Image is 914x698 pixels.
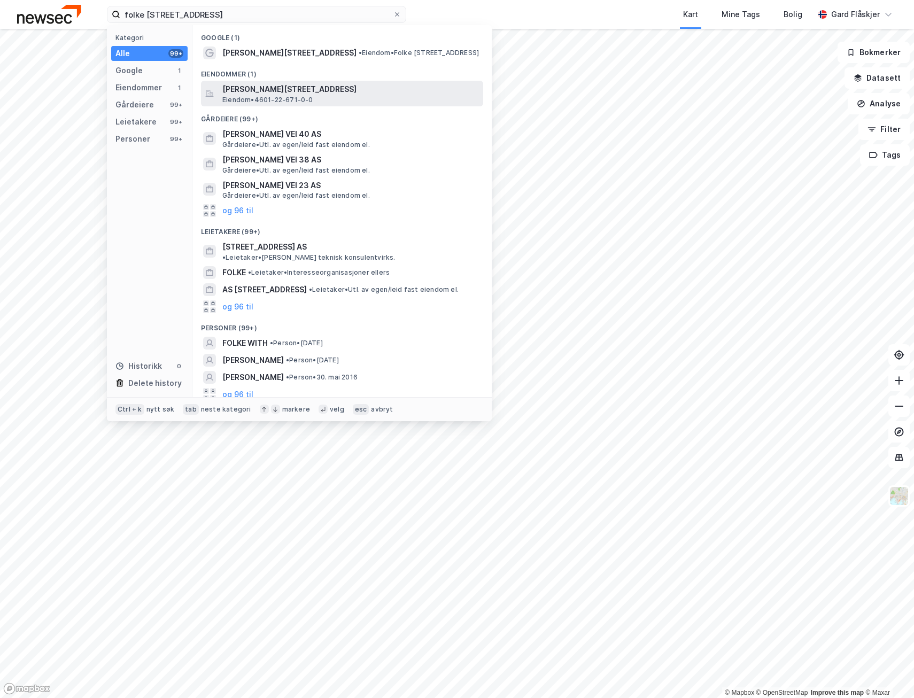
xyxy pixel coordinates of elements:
[359,49,362,57] span: •
[838,42,910,63] button: Bokmerker
[359,49,479,57] span: Eiendom • Folke [STREET_ADDRESS]
[286,356,339,364] span: Person • [DATE]
[270,339,323,347] span: Person • [DATE]
[222,141,370,149] span: Gårdeiere • Utl. av egen/leid fast eiendom el.
[222,191,370,200] span: Gårdeiere • Utl. av egen/leid fast eiendom el.
[222,283,307,296] span: AS [STREET_ADDRESS]
[175,66,183,75] div: 1
[222,253,226,261] span: •
[756,689,808,696] a: OpenStreetMap
[270,339,273,347] span: •
[222,96,313,104] span: Eiendom • 4601-22-671-0-0
[353,404,369,415] div: esc
[222,266,246,279] span: FOLKE
[848,93,910,114] button: Analyse
[222,388,253,401] button: og 96 til
[282,405,310,414] div: markere
[330,405,344,414] div: velg
[17,5,81,24] img: newsec-logo.f6e21ccffca1b3a03d2d.png
[248,268,390,277] span: Leietaker • Interesseorganisasjoner ellers
[845,67,910,89] button: Datasett
[120,6,393,22] input: Søk på adresse, matrikkel, gårdeiere, leietakere eller personer
[192,219,492,238] div: Leietakere (99+)
[371,405,393,414] div: avbryt
[860,144,910,166] button: Tags
[248,268,251,276] span: •
[115,360,162,373] div: Historikk
[115,98,154,111] div: Gårdeiere
[683,8,698,21] div: Kart
[192,25,492,44] div: Google (1)
[861,647,914,698] iframe: Chat Widget
[309,285,312,293] span: •
[222,300,253,313] button: og 96 til
[222,371,284,384] span: [PERSON_NAME]
[192,106,492,126] div: Gårdeiere (99+)
[861,647,914,698] div: Kontrollprogram for chat
[168,100,183,109] div: 99+
[222,354,284,367] span: [PERSON_NAME]
[192,315,492,335] div: Personer (99+)
[201,405,251,414] div: neste kategori
[168,135,183,143] div: 99+
[222,46,357,59] span: [PERSON_NAME][STREET_ADDRESS]
[811,689,864,696] a: Improve this map
[889,486,909,506] img: Z
[115,404,144,415] div: Ctrl + k
[115,64,143,77] div: Google
[115,133,150,145] div: Personer
[784,8,802,21] div: Bolig
[222,204,253,217] button: og 96 til
[115,47,130,60] div: Alle
[168,49,183,58] div: 99+
[286,356,289,364] span: •
[222,166,370,175] span: Gårdeiere • Utl. av egen/leid fast eiendom el.
[183,404,199,415] div: tab
[286,373,289,381] span: •
[115,81,162,94] div: Eiendommer
[222,337,268,350] span: FOLKE WITH
[831,8,880,21] div: Gard Flåskjer
[222,153,479,166] span: [PERSON_NAME] VEI 38 AS
[192,61,492,81] div: Eiendommer (1)
[858,119,910,140] button: Filter
[222,128,479,141] span: [PERSON_NAME] VEI 40 AS
[175,362,183,370] div: 0
[128,377,182,390] div: Delete history
[722,8,760,21] div: Mine Tags
[222,241,307,253] span: [STREET_ADDRESS] AS
[222,179,479,192] span: [PERSON_NAME] VEI 23 AS
[175,83,183,92] div: 1
[3,683,50,695] a: Mapbox homepage
[115,115,157,128] div: Leietakere
[222,253,396,262] span: Leietaker • [PERSON_NAME] teknisk konsulentvirks.
[222,83,479,96] span: [PERSON_NAME][STREET_ADDRESS]
[286,373,358,382] span: Person • 30. mai 2016
[146,405,175,414] div: nytt søk
[725,689,754,696] a: Mapbox
[168,118,183,126] div: 99+
[115,34,188,42] div: Kategori
[309,285,459,294] span: Leietaker • Utl. av egen/leid fast eiendom el.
